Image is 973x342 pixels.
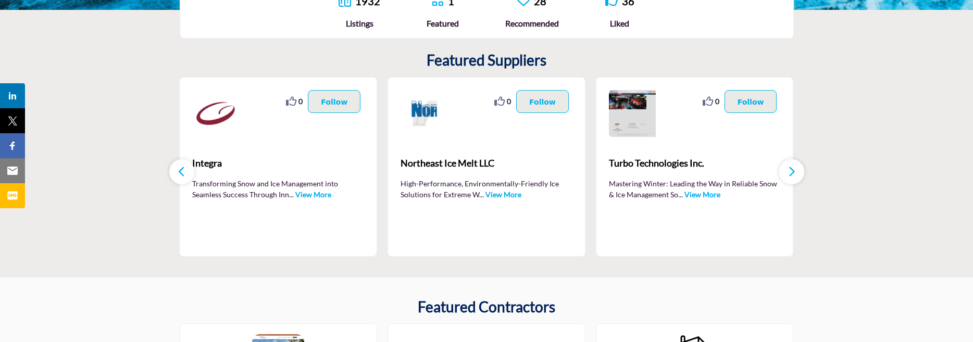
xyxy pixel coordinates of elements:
[401,90,447,137] img: Northeast Ice Melt LLC
[289,190,294,199] span: ...
[605,17,634,30] div: Liked
[401,156,572,170] span: Northeast Ice Melt LLC
[505,17,559,30] div: Recommended
[339,17,380,30] div: Listings
[427,52,546,69] h2: Featured Suppliers
[609,178,781,199] p: Mastering Winter: Leading the Way in Reliable Snow & Ice Management So
[295,190,331,199] a: View More
[192,149,364,178] a: Integra
[192,90,239,137] img: Integra
[684,190,720,199] a: View More
[192,156,364,170] span: Integra
[401,149,572,178] a: Northeast Ice Melt LLC
[418,298,555,316] h2: Featured Contractors
[609,149,781,178] a: Turbo Technologies Inc.
[192,178,364,199] p: Transforming Snow and Ice Management into Seamless Success Through Inn
[401,178,572,199] p: High-Performance, Environmentally-Friendly Ice Solutions for Extreme W
[516,90,569,113] button: Follow
[321,96,347,107] p: Follow
[485,190,521,199] a: View More
[298,96,303,107] span: 0
[725,90,777,113] button: Follow
[507,96,511,107] span: 0
[529,96,556,107] p: Follow
[678,190,683,199] span: ...
[609,90,656,137] img: Turbo Technologies Inc.
[609,156,781,170] span: Turbo Technologies Inc.
[308,90,360,113] button: Follow
[715,96,719,107] span: 0
[427,17,459,30] div: Featured
[738,96,764,107] p: Follow
[479,190,484,199] span: ...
